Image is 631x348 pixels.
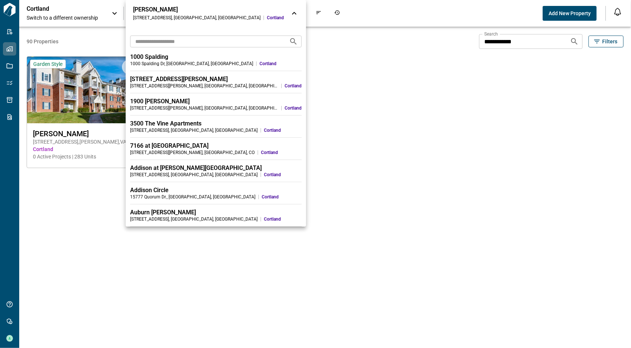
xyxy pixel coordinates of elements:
div: [STREET_ADDRESS] , [GEOGRAPHIC_DATA] , [GEOGRAPHIC_DATA] [133,15,261,21]
button: Search projects [286,34,301,49]
div: [STREET_ADDRESS][PERSON_NAME] , [GEOGRAPHIC_DATA] , [GEOGRAPHIC_DATA] [130,105,278,111]
div: [STREET_ADDRESS] , [GEOGRAPHIC_DATA] , [GEOGRAPHIC_DATA] [130,216,258,222]
div: 1000 Spalding [130,53,302,61]
span: Cortland [262,194,302,200]
div: 3500 The Vine Apartments [130,120,302,127]
span: Cortland [264,172,302,178]
div: [STREET_ADDRESS][PERSON_NAME] , [GEOGRAPHIC_DATA] , CO [130,150,255,155]
span: Cortland [259,61,302,67]
span: Cortland [267,15,284,21]
div: Addison Circle [130,187,302,194]
div: Auburn [PERSON_NAME] [130,209,302,216]
div: 1000 Spalding Dr , [GEOGRAPHIC_DATA] , [GEOGRAPHIC_DATA] [130,61,253,67]
div: [PERSON_NAME] [133,6,284,13]
div: [STREET_ADDRESS] , [GEOGRAPHIC_DATA] , [GEOGRAPHIC_DATA] [130,172,258,178]
span: Cortland [261,150,302,155]
span: Cortland [264,216,302,222]
div: Addison at [PERSON_NAME][GEOGRAPHIC_DATA] [130,164,302,172]
span: Cortland [285,105,302,111]
div: [STREET_ADDRESS][PERSON_NAME] , [GEOGRAPHIC_DATA] , [GEOGRAPHIC_DATA] [130,83,278,89]
span: Cortland [264,127,302,133]
div: 1900 [PERSON_NAME] [130,98,302,105]
div: [STREET_ADDRESS] , [GEOGRAPHIC_DATA] , [GEOGRAPHIC_DATA] [130,127,258,133]
div: [STREET_ADDRESS][PERSON_NAME] [130,76,302,83]
span: Cortland [285,83,302,89]
div: 7166 at [GEOGRAPHIC_DATA] [130,142,302,150]
div: 15777 Quorum Dr. , [GEOGRAPHIC_DATA] , [GEOGRAPHIC_DATA] [130,194,255,200]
